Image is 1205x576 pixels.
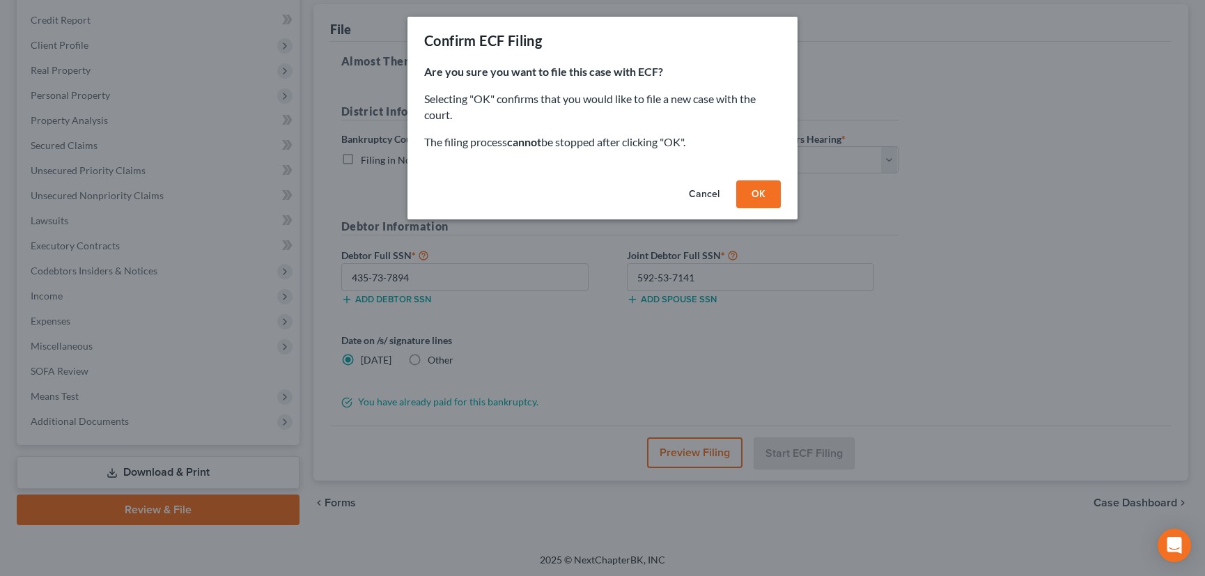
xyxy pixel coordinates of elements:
p: Selecting "OK" confirms that you would like to file a new case with the court. [424,91,781,123]
p: The filing process be stopped after clicking "OK". [424,134,781,150]
div: Confirm ECF Filing [424,31,542,50]
strong: cannot [507,135,541,148]
button: Cancel [678,180,731,208]
button: OK [736,180,781,208]
strong: Are you sure you want to file this case with ECF? [424,65,663,78]
div: Open Intercom Messenger [1158,529,1191,562]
